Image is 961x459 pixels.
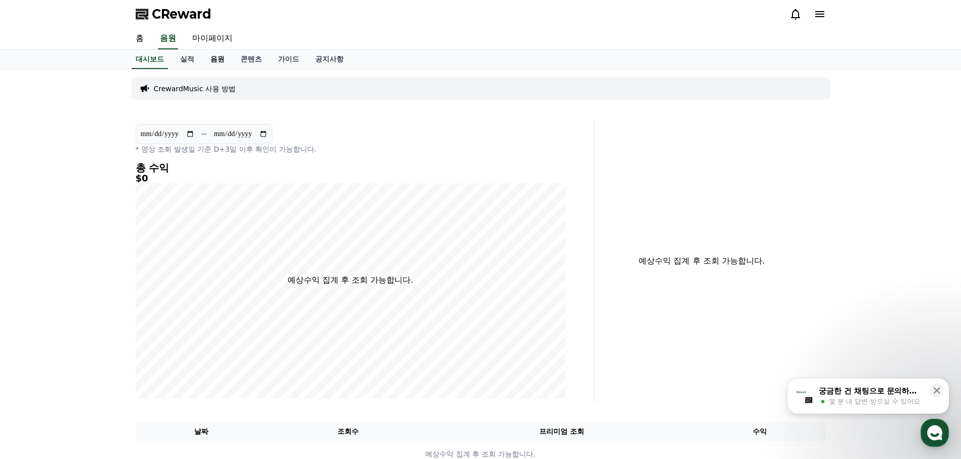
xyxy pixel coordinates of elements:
[154,84,236,94] a: CrewardMusic 사용 방법
[136,144,566,154] p: * 영상 조회 발생일 기준 D+3일 이후 확인이 가능합니다.
[128,28,152,49] a: 홈
[202,50,233,69] a: 음원
[130,319,194,345] a: 설정
[32,335,38,343] span: 홈
[156,335,168,343] span: 설정
[201,128,207,140] p: ~
[158,28,178,49] a: 음원
[136,422,267,441] th: 날짜
[267,422,429,441] th: 조회수
[270,50,307,69] a: 가이드
[602,255,802,267] p: 예상수익 집계 후 조회 가능합니다.
[132,50,168,69] a: 대시보드
[136,173,566,183] h5: $0
[233,50,270,69] a: 콘텐츠
[92,335,104,343] span: 대화
[429,422,694,441] th: 프리미엄 조회
[694,422,826,441] th: 수익
[184,28,241,49] a: 마이페이지
[67,319,130,345] a: 대화
[172,50,202,69] a: 실적
[307,50,352,69] a: 공지사항
[288,274,413,286] p: 예상수익 집계 후 조회 가능합니다.
[152,6,211,22] span: CReward
[3,319,67,345] a: 홈
[136,6,211,22] a: CReward
[136,162,566,173] h4: 총 수익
